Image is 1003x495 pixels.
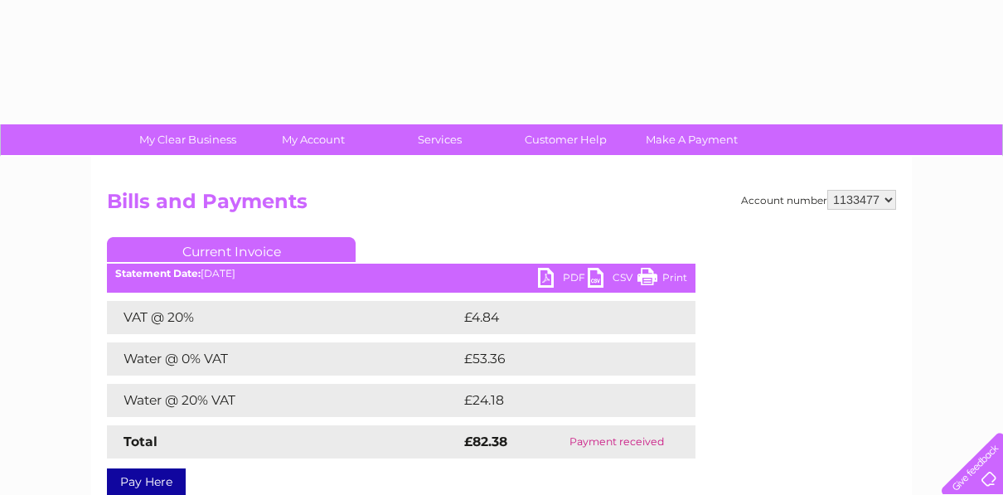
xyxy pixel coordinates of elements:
[107,301,460,334] td: VAT @ 20%
[107,384,460,417] td: Water @ 20% VAT
[460,301,657,334] td: £4.84
[637,268,687,292] a: Print
[115,267,201,279] b: Statement Date:
[124,434,157,449] strong: Total
[460,342,661,376] td: £53.36
[107,342,460,376] td: Water @ 0% VAT
[107,468,186,495] a: Pay Here
[539,425,695,459] td: Payment received
[741,190,896,210] div: Account number
[623,124,760,155] a: Make A Payment
[538,268,588,292] a: PDF
[464,434,507,449] strong: £82.38
[371,124,508,155] a: Services
[460,384,661,417] td: £24.18
[497,124,634,155] a: Customer Help
[245,124,382,155] a: My Account
[107,237,356,262] a: Current Invoice
[107,268,695,279] div: [DATE]
[107,190,896,221] h2: Bills and Payments
[588,268,637,292] a: CSV
[119,124,256,155] a: My Clear Business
